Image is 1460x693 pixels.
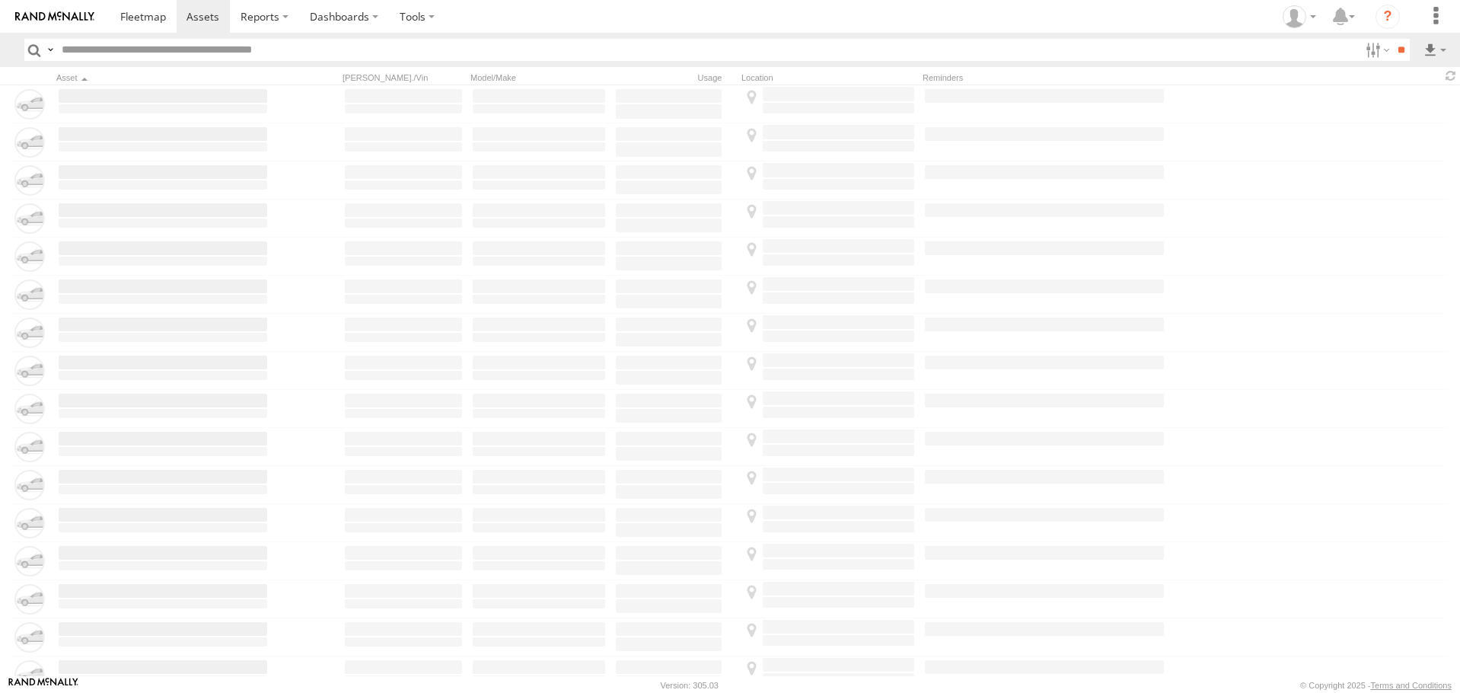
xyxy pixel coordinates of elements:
span: Refresh [1442,69,1460,83]
label: Export results as... [1422,39,1448,61]
div: Location [741,72,916,83]
div: © Copyright 2025 - [1300,681,1452,690]
label: Search Query [44,39,56,61]
a: Terms and Conditions [1371,681,1452,690]
div: Version: 305.03 [661,681,719,690]
div: Reminders [923,72,1166,83]
label: Search Filter Options [1360,39,1392,61]
div: Julian Wright [1277,5,1321,28]
a: Visit our Website [8,678,78,693]
div: Model/Make [470,72,607,83]
img: rand-logo.svg [15,11,94,22]
div: [PERSON_NAME]./Vin [343,72,464,83]
i: ? [1376,5,1400,29]
div: Usage [614,72,735,83]
div: Click to Sort [56,72,269,83]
